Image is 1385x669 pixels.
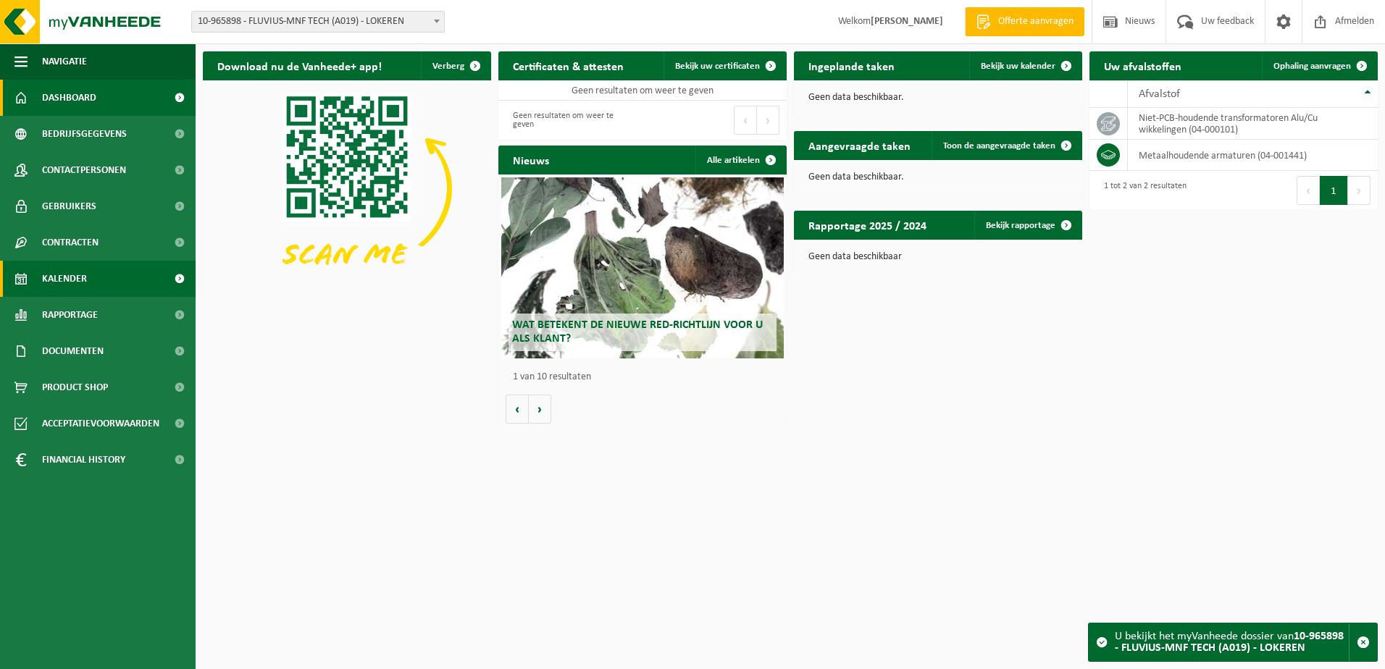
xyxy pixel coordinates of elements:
[42,188,96,224] span: Gebruikers
[675,62,760,71] span: Bekijk uw certificaten
[981,62,1055,71] span: Bekijk uw kalender
[506,104,635,136] div: Geen resultaten om weer te geven
[191,11,445,33] span: 10-965898 - FLUVIUS-MNF TECH (A019) - LOKEREN
[1115,631,1344,654] strong: 10-965898 - FLUVIUS-MNF TECH (A019) - LOKEREN
[42,224,99,261] span: Contracten
[794,131,925,159] h2: Aangevraagde taken
[1128,140,1378,171] td: metaalhoudende armaturen (04-001441)
[1348,176,1371,205] button: Next
[932,131,1081,160] a: Toon de aangevraagde taken
[1297,176,1320,205] button: Previous
[498,51,638,80] h2: Certificaten & attesten
[42,297,98,333] span: Rapportage
[42,405,159,442] span: Acceptatievoorwaarden
[1273,62,1351,71] span: Ophaling aanvragen
[42,80,96,116] span: Dashboard
[808,172,1068,182] p: Geen data beschikbaar.
[965,7,1084,36] a: Offerte aanvragen
[995,14,1077,29] span: Offerte aanvragen
[42,261,87,297] span: Kalender
[421,51,490,80] button: Verberg
[808,252,1068,262] p: Geen data beschikbaar
[42,116,127,152] span: Bedrijfsgegevens
[871,16,943,27] strong: [PERSON_NAME]
[203,80,491,297] img: Download de VHEPlus App
[794,211,941,239] h2: Rapportage 2025 / 2024
[498,146,564,174] h2: Nieuws
[1262,51,1376,80] a: Ophaling aanvragen
[42,43,87,80] span: Navigatie
[498,80,787,101] td: Geen resultaten om weer te geven
[695,146,785,174] a: Alle artikelen
[1139,88,1180,100] span: Afvalstof
[1115,623,1349,661] div: U bekijkt het myVanheede dossier van
[529,395,551,424] button: Volgende
[513,372,779,382] p: 1 van 10 resultaten
[794,51,909,80] h2: Ingeplande taken
[1097,174,1187,206] div: 1 tot 2 van 2 resultaten
[432,62,464,71] span: Verberg
[969,51,1081,80] a: Bekijk uw kalender
[506,395,529,424] button: Vorige
[974,211,1081,240] a: Bekijk rapportage
[1089,51,1196,80] h2: Uw afvalstoffen
[757,106,779,135] button: Next
[808,93,1068,103] p: Geen data beschikbaar.
[734,106,757,135] button: Previous
[512,319,763,345] span: Wat betekent de nieuwe RED-richtlijn voor u als klant?
[1128,108,1378,140] td: niet-PCB-houdende transformatoren Alu/Cu wikkelingen (04-000101)
[1320,176,1348,205] button: 1
[501,177,784,358] a: Wat betekent de nieuwe RED-richtlijn voor u als klant?
[943,141,1055,151] span: Toon de aangevraagde taken
[192,12,444,32] span: 10-965898 - FLUVIUS-MNF TECH (A019) - LOKEREN
[203,51,396,80] h2: Download nu de Vanheede+ app!
[664,51,785,80] a: Bekijk uw certificaten
[42,152,126,188] span: Contactpersonen
[42,442,125,478] span: Financial History
[42,369,108,405] span: Product Shop
[42,333,104,369] span: Documenten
